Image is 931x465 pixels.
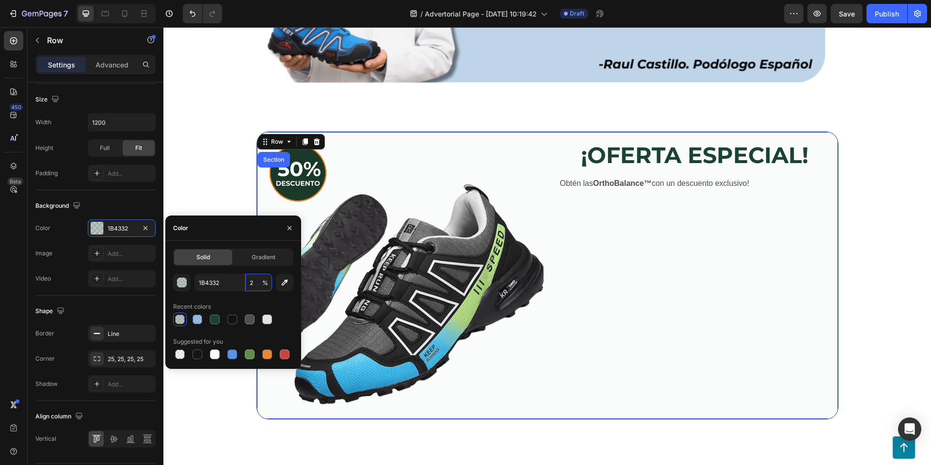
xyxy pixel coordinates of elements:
input: Auto [88,114,155,131]
div: Vertical [35,434,56,443]
button: Publish [867,4,907,23]
span: Gradient [252,253,275,262]
div: Video [35,274,51,283]
h2: Rich Text Editor. Editing area: main [396,113,667,144]
div: Recent colors [173,302,211,311]
p: 7 [64,8,68,19]
div: Add... [108,169,153,178]
div: Corner [35,354,55,363]
div: Color [173,224,188,232]
span: Draft [570,9,584,18]
div: Rich Text Editor. Editing area: main [396,149,667,165]
span: Fit [135,144,142,152]
div: Width [35,118,51,127]
div: Beta [7,178,23,185]
div: Border [35,329,54,338]
div: Add... [108,380,153,389]
div: Publish [875,9,899,19]
div: Background [35,199,82,213]
div: Undo/Redo [183,4,222,23]
div: Row [106,110,122,119]
div: Image [35,249,52,258]
div: Add... [108,249,153,258]
span: Full [100,144,110,152]
span: Advertorial Page - [DATE] 10:19:42 [425,9,537,19]
p: ¡OFERTA ESPECIAL! [397,114,666,143]
div: Padding [35,169,58,178]
iframe: Design area [163,27,931,465]
div: Add... [108,275,153,283]
span: Save [839,10,855,18]
div: Shape [35,305,66,318]
div: 1B4332 [108,224,136,233]
p: Settings [48,60,75,70]
div: 25, 25, 25, 25 [108,355,153,364]
strong: OrthoBalance™ [430,152,488,160]
span: % [262,279,268,287]
span: Solid [196,253,210,262]
div: Suggested for you [173,337,223,346]
button: 7 [4,4,72,23]
div: Open Intercom Messenger [898,417,921,441]
div: Size [35,93,61,106]
div: 450 [9,103,23,111]
input: Eg: FFFFFF [194,274,245,291]
div: Section [98,130,123,135]
span: / [420,9,423,19]
p: Advanced [96,60,128,70]
p: Row [47,34,129,46]
div: Height [35,144,53,152]
div: Line [108,330,153,338]
button: Save [831,4,863,23]
div: Shadow [35,380,58,388]
div: Align column [35,410,85,423]
div: Color [35,224,50,232]
p: Obtén las con un descuento exclusivo! [397,149,666,164]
